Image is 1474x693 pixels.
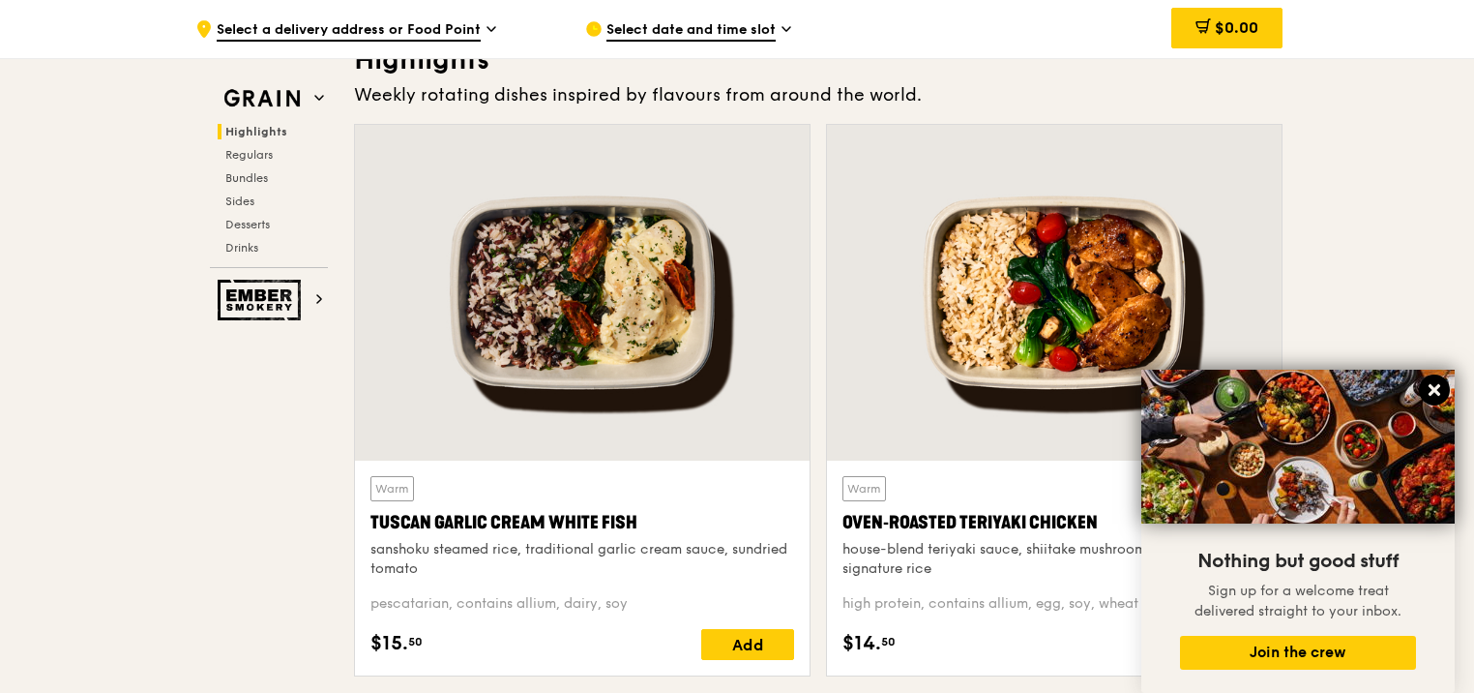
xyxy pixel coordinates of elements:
[370,594,794,614] div: pescatarian, contains allium, dairy, soy
[225,218,270,231] span: Desserts
[370,540,794,579] div: sanshoku steamed rice, traditional garlic cream sauce, sundried tomato
[354,81,1282,108] div: Weekly rotating dishes inspired by flavours from around the world.
[225,148,273,162] span: Regulars
[370,509,794,536] div: Tuscan Garlic Cream White Fish
[218,81,307,116] img: Grain web logo
[842,594,1266,614] div: high protein, contains allium, egg, soy, wheat
[701,629,794,660] div: Add
[408,634,423,649] span: 50
[1141,370,1455,524] img: DSC07876-Edit02-Large.jpeg
[225,171,268,185] span: Bundles
[1419,375,1450,406] button: Close
[218,280,307,320] img: Ember Smokery web logo
[1194,583,1401,619] span: Sign up for a welcome treat delivered straight to your inbox.
[842,540,1266,579] div: house-blend teriyaki sauce, shiitake mushroom, bok choy, tossed signature rice
[370,629,408,658] span: $15.
[881,634,896,649] span: 50
[1215,18,1258,37] span: $0.00
[842,629,881,658] span: $14.
[842,476,886,501] div: Warm
[842,509,1266,536] div: Oven‑Roasted Teriyaki Chicken
[225,125,287,138] span: Highlights
[370,476,414,501] div: Warm
[225,241,258,255] span: Drinks
[606,20,776,42] span: Select date and time slot
[225,195,254,208] span: Sides
[1197,550,1399,573] span: Nothing but good stuff
[217,20,481,42] span: Select a delivery address or Food Point
[354,43,1282,77] h3: Highlights
[1180,636,1416,670] button: Join the crew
